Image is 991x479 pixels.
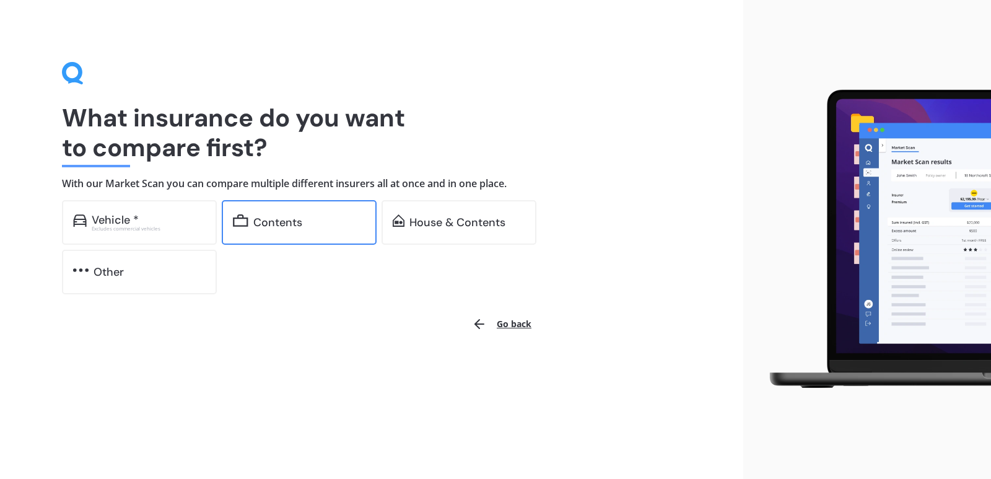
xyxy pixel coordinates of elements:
div: Excludes commercial vehicles [92,226,206,231]
img: other.81dba5aafe580aa69f38.svg [73,264,89,276]
img: laptop.webp [753,83,991,395]
img: home-and-contents.b802091223b8502ef2dd.svg [393,214,404,227]
button: Go back [465,309,539,339]
div: Contents [253,216,302,229]
img: content.01f40a52572271636b6f.svg [233,214,248,227]
div: Other [94,266,124,278]
div: House & Contents [409,216,505,229]
h1: What insurance do you want to compare first? [62,103,681,162]
h4: With our Market Scan you can compare multiple different insurers all at once and in one place. [62,177,681,190]
div: Vehicle * [92,214,139,226]
img: car.f15378c7a67c060ca3f3.svg [73,214,87,227]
